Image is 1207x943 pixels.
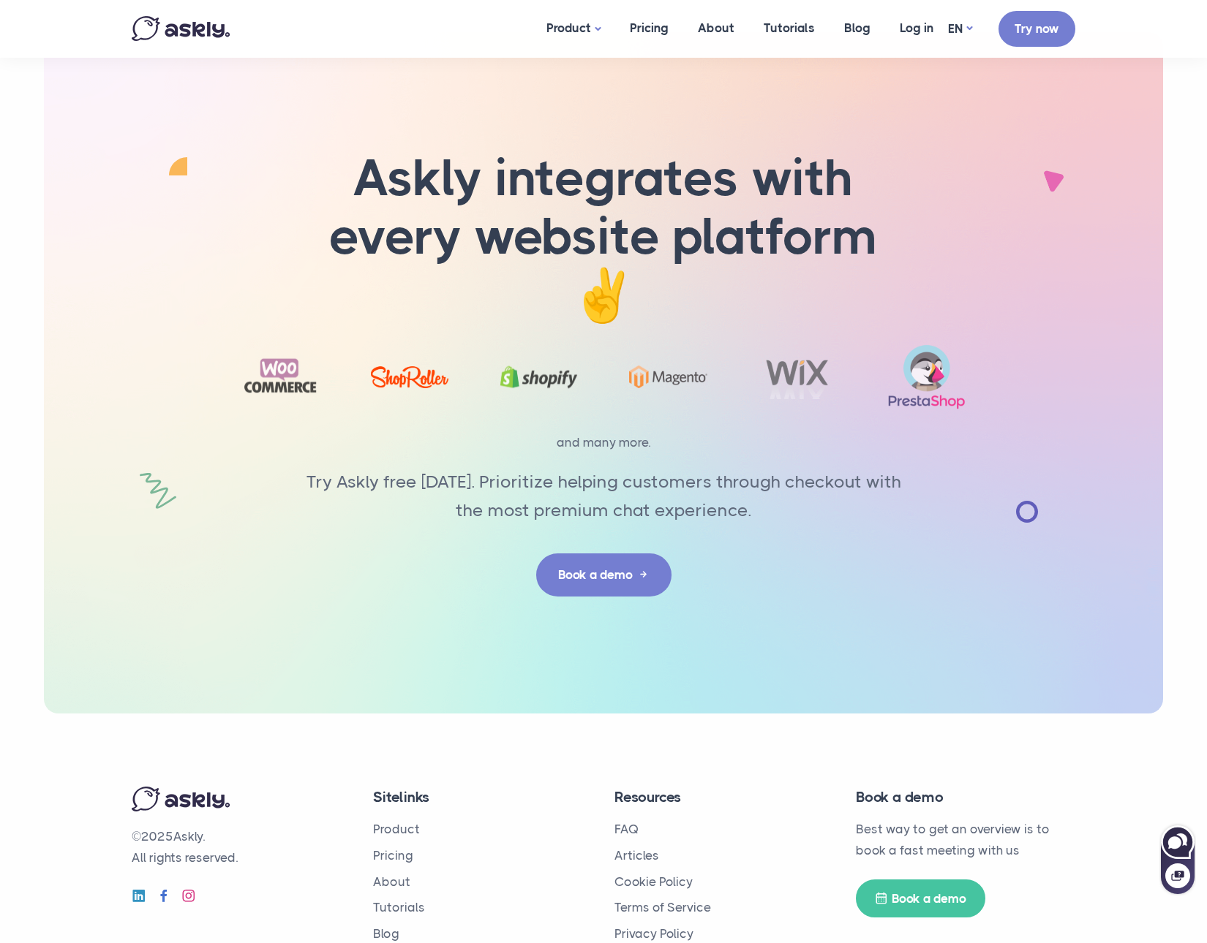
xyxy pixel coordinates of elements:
[132,787,230,811] img: Askly logo
[373,822,420,836] a: Product
[373,900,425,914] a: Tutorials
[614,874,693,889] a: Cookie Policy
[614,900,711,914] a: Terms of Service
[132,826,351,868] p: © Askly. All rights reserved.
[212,432,995,453] p: and many more.
[373,926,399,941] a: Blog
[500,355,578,399] img: Shopify
[759,355,837,399] img: Wix
[999,11,1075,47] a: Try now
[948,18,972,39] a: EN
[293,149,914,326] h1: Askly integrates with every website platform ✌️
[141,829,173,844] span: 2025
[614,822,639,836] a: FAQ
[132,16,230,41] img: Askly
[293,468,914,524] p: Try Askly free [DATE]. Prioritize helping customers through checkout with the most premium chat e...
[373,848,413,863] a: Pricing
[614,926,693,941] a: Privacy Policy
[1159,822,1196,895] iframe: Askly chat
[856,879,985,918] a: Book a demo
[614,787,834,808] h4: Resources
[536,553,672,597] a: Book a demo
[373,787,593,808] h4: Sitelinks
[856,787,1075,808] h4: Book a demo
[371,366,449,388] img: ShopRoller
[614,848,659,863] a: Articles
[629,366,707,388] img: Magento
[241,353,320,401] img: Woocommerce
[373,874,410,889] a: About
[856,819,1075,861] p: Best way to get an overview is to book a fast meeting with us
[887,344,966,410] img: prestashop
